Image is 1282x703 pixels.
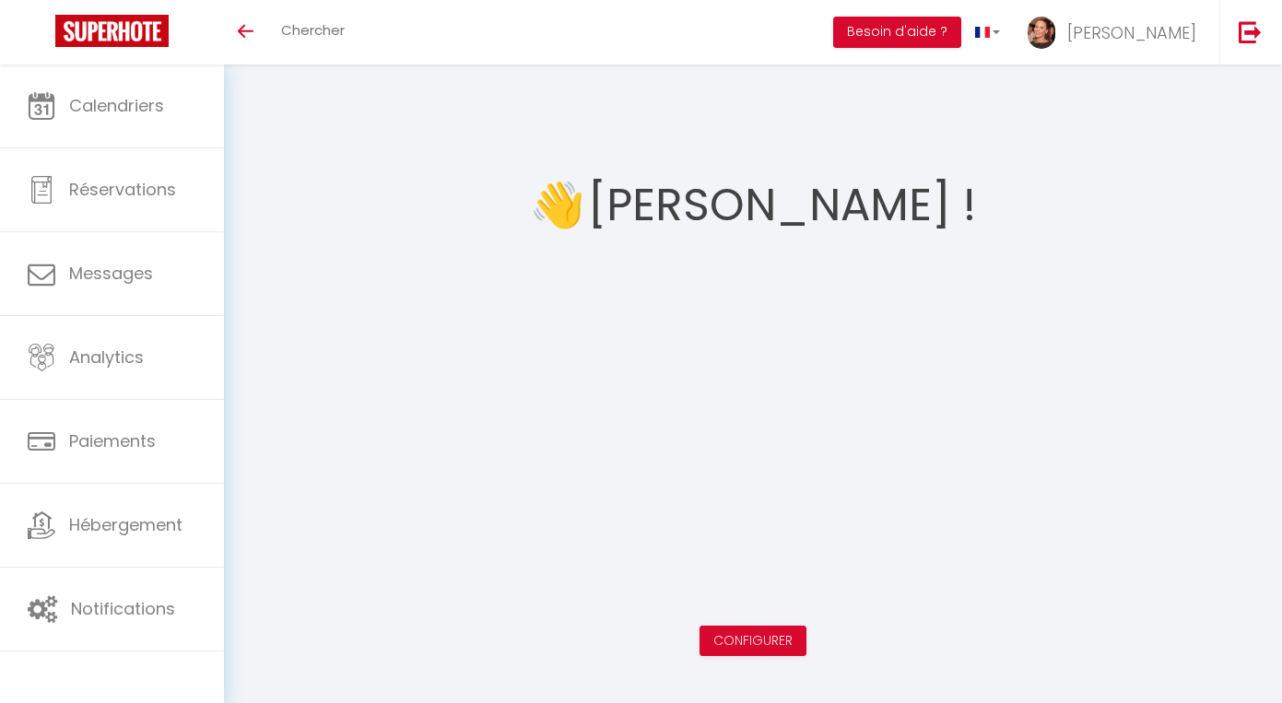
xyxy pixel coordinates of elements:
[69,429,156,452] span: Paiements
[69,513,182,536] span: Hébergement
[458,261,1048,592] iframe: welcome-outil.mov
[588,150,976,261] h1: [PERSON_NAME] !
[71,597,175,620] span: Notifications
[69,346,144,369] span: Analytics
[281,20,345,40] span: Chercher
[69,94,164,117] span: Calendriers
[833,17,961,48] button: Besoin d'aide ?
[69,262,153,285] span: Messages
[1239,20,1262,43] img: logout
[1028,17,1055,49] img: ...
[1067,21,1196,44] span: [PERSON_NAME]
[55,15,169,47] img: Super Booking
[530,170,585,240] span: 👋
[69,178,176,201] span: Réservations
[700,626,806,657] button: Configurer
[713,631,793,650] a: Configurer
